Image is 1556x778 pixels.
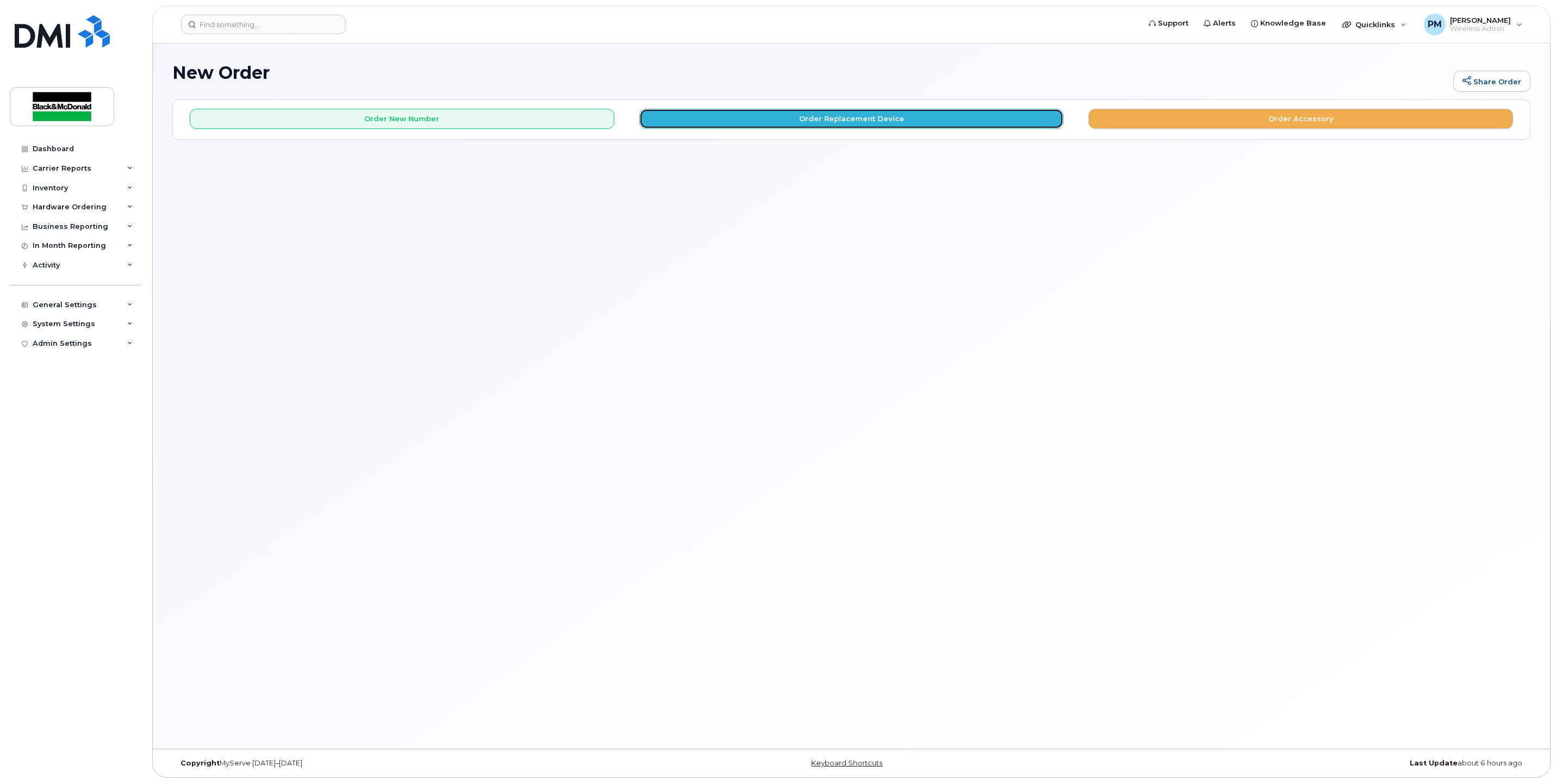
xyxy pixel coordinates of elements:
button: Order Replacement Device [639,109,1064,129]
strong: Copyright [181,759,220,767]
div: about 6 hours ago [1078,759,1530,768]
button: Order Accessory [1088,109,1513,129]
button: Order New Number [190,109,614,129]
strong: Last Update [1410,759,1458,767]
a: Share Order [1453,71,1530,92]
div: MyServe [DATE]–[DATE] [172,759,625,768]
a: Keyboard Shortcuts [811,759,882,767]
h1: New Order [172,63,1448,82]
